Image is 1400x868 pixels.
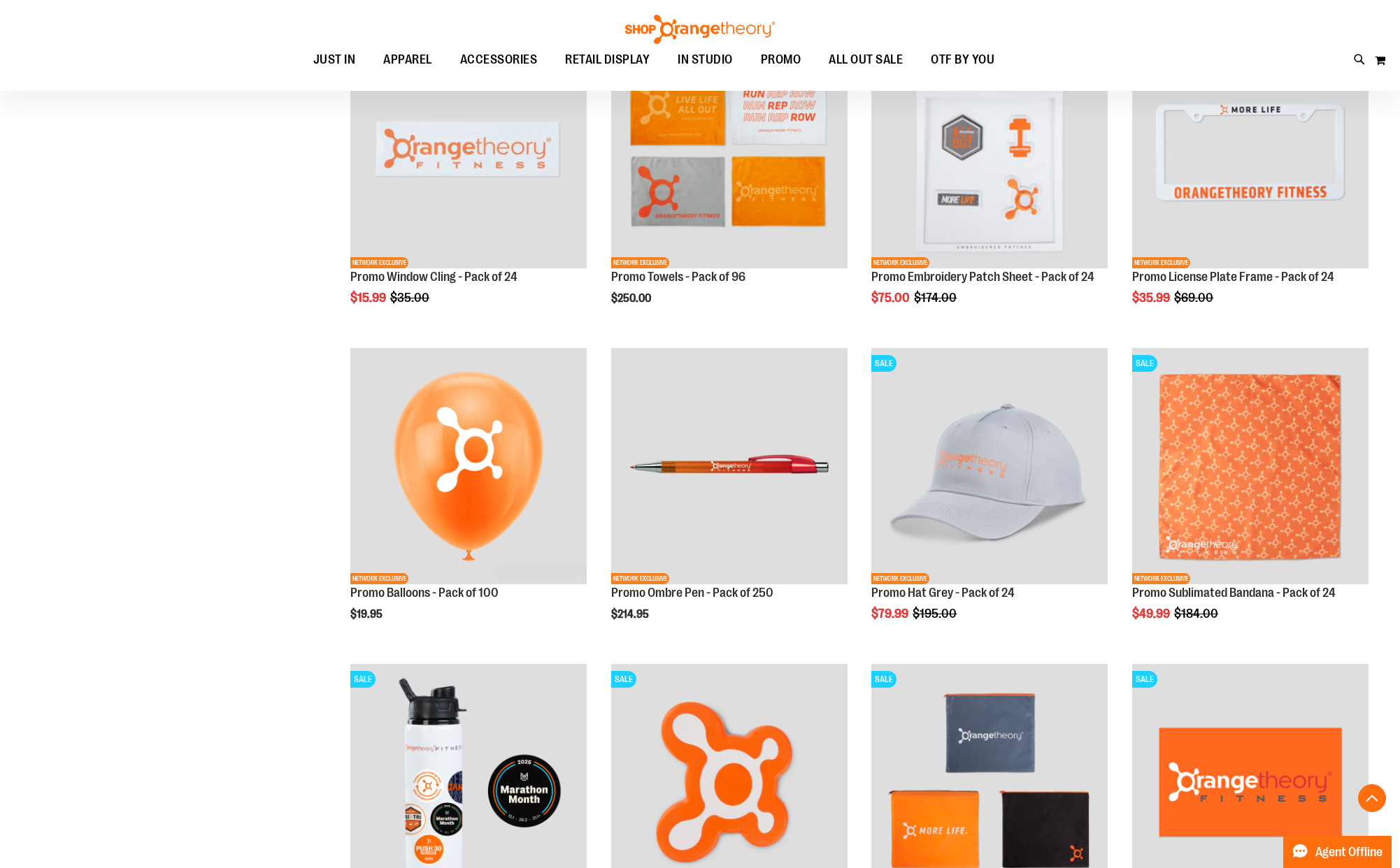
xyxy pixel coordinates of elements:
span: JUST IN [313,44,356,75]
img: Product image for Promo Ombre Pen Red - Pack of 250 [611,348,848,584]
div: product [864,25,1115,341]
div: product [864,341,1115,657]
span: $195.00 [913,607,959,621]
span: $35.00 [390,291,431,305]
div: product [1125,341,1376,657]
span: RETAIL DISPLAY [565,44,650,75]
a: Promo Sublimated Bandana - Pack of 24 [1132,586,1336,600]
a: Product image for Window Cling Orange - Pack of 24SALENETWORK EXCLUSIVE [350,32,587,270]
img: Product image for Promo Balloons - Pack of 100 [350,348,587,584]
a: Product image for Embroidery Patch Sheet - Pack of 24SALENETWORK EXCLUSIVE [871,32,1108,270]
button: Back To Top [1358,784,1386,812]
span: ALL OUT SALE [829,44,903,75]
span: SALE [350,671,376,688]
div: product [1125,25,1376,341]
a: Product image for Promo Balloons - Pack of 100NETWORK EXCLUSIVE [350,348,587,586]
span: $214.95 [611,608,651,621]
span: $15.99 [350,291,388,305]
img: Shop Orangetheory [623,15,777,44]
span: $174.00 [914,291,959,305]
a: Promo Towels - Pack of 96 [611,270,745,284]
a: Product image for Sublimated Bandana - Pack of 24SALENETWORK EXCLUSIVE [1132,348,1369,586]
span: $69.00 [1174,291,1215,305]
span: NETWORK EXCLUSIVE [611,257,669,268]
span: $79.99 [871,607,910,621]
span: SALE [1132,355,1157,372]
img: Product image for Sublimated Bandana - Pack of 24 [1132,348,1369,584]
span: NETWORK EXCLUSIVE [871,257,929,268]
div: product [604,341,855,657]
img: Product image for Promo Hat Grey - Pack of 24 [871,348,1108,584]
span: $250.00 [611,292,653,305]
span: $35.99 [1132,291,1172,305]
a: Promo Ombre Pen - Pack of 250 [611,586,773,600]
img: Product image for Window Cling Orange - Pack of 24 [350,32,587,268]
div: product [343,25,594,341]
span: SALE [1132,671,1157,688]
span: ACCESSORIES [460,44,538,75]
a: Promo Balloons - Pack of 100 [350,586,499,600]
div: product [604,25,855,341]
span: NETWORK EXCLUSIVE [350,573,408,584]
span: $75.00 [871,291,912,305]
span: NETWORK EXCLUSIVE [1132,573,1190,584]
a: Promo Embroidery Patch Sheet - Pack of 24 [871,270,1094,284]
img: Product image for Embroidery Patch Sheet - Pack of 24 [871,32,1108,268]
span: SALE [611,671,636,688]
a: Product image for Promo Ombre Pen Red - Pack of 250NETWORK EXCLUSIVE [611,348,848,586]
span: Agent Offline [1315,846,1383,859]
span: NETWORK EXCLUSIVE [871,573,929,584]
span: SALE [871,671,897,688]
a: Promo Window Cling - Pack of 24 [350,270,517,284]
span: $49.99 [1132,607,1172,621]
a: Promo Towels - Pack of 96NETWORK EXCLUSIVE [611,32,848,270]
span: APPAREL [383,44,432,75]
span: NETWORK EXCLUSIVE [350,257,408,268]
img: Product image for License Plate Frame White - Pack of 24 [1132,32,1369,268]
img: Promo Towels - Pack of 96 [611,32,848,268]
button: Agent Offline [1283,836,1392,868]
span: $184.00 [1174,607,1220,621]
span: PROMO [761,44,801,75]
a: Product image for License Plate Frame White - Pack of 24SALENETWORK EXCLUSIVE [1132,32,1369,270]
a: Product image for Promo Hat Grey - Pack of 24SALENETWORK EXCLUSIVE [871,348,1108,586]
span: NETWORK EXCLUSIVE [1132,257,1190,268]
span: SALE [871,355,897,372]
span: IN STUDIO [678,44,733,75]
a: Promo License Plate Frame - Pack of 24 [1132,270,1334,284]
span: NETWORK EXCLUSIVE [611,573,669,584]
a: Promo Hat Grey - Pack of 24 [871,586,1015,600]
span: $19.95 [350,608,385,621]
div: product [343,341,594,657]
span: OTF BY YOU [931,44,994,75]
